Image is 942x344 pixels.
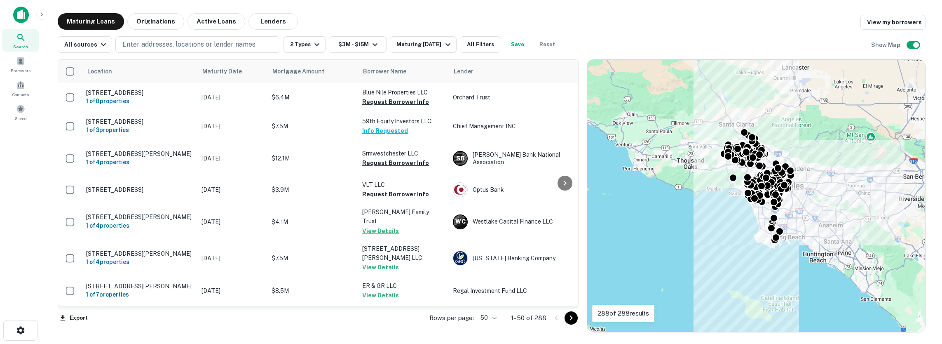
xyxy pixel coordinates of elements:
p: Srmwestchester LLC [362,149,445,158]
p: [STREET_ADDRESS] [86,118,193,125]
p: [STREET_ADDRESS][PERSON_NAME] [86,283,193,290]
h6: 1 of 8 properties [86,97,193,106]
button: Originations [127,13,184,30]
p: [STREET_ADDRESS][PERSON_NAME] LLC [362,244,445,262]
p: [DATE] [202,154,263,163]
h6: Show Map [871,40,902,49]
p: 59th Equity Investors LLC [362,117,445,126]
p: $4.1M [272,217,354,226]
p: 1–50 of 288 [511,313,546,323]
a: View my borrowers [860,15,926,30]
button: Export [58,312,90,324]
p: [DATE] [202,254,263,263]
p: [DATE] [202,286,263,295]
th: Lender [449,60,581,83]
p: [STREET_ADDRESS][PERSON_NAME] [86,250,193,257]
div: 50 [477,312,498,324]
h6: 1 of 4 properties [86,221,193,230]
p: [DATE] [202,185,263,194]
a: Saved [2,101,39,123]
button: Request Borrower Info [362,189,429,199]
button: All Filters [460,36,501,53]
p: [STREET_ADDRESS] [86,89,193,97]
h6: 1 of 4 properties [86,257,193,266]
img: picture [453,183,467,197]
a: Borrowers [2,53,39,75]
p: W C [455,217,465,226]
h6: 1 of 4 properties [86,158,193,167]
p: $6.4M [272,93,354,102]
button: All sources [58,36,112,53]
span: Contacts [12,91,29,98]
span: Borrower Name [363,66,406,76]
span: Lender [454,66,473,76]
p: [DATE] [202,217,263,226]
div: Westlake Capital Finance LLC [453,214,576,229]
p: $7.5M [272,122,354,131]
p: [STREET_ADDRESS] [86,186,193,193]
button: Reset [534,36,560,53]
p: [DATE] [202,122,263,131]
p: Blue Nile Properties LLC [362,88,445,97]
th: Mortgage Amount [267,60,358,83]
p: VLT LLC [362,180,445,189]
span: Location [87,66,112,76]
a: Search [2,29,39,52]
button: Enter addresses, locations or lender names [115,36,280,53]
p: 288 of 288 results [598,309,649,318]
button: Maturing [DATE] [390,36,456,53]
h6: 1 of 7 properties [86,290,193,299]
button: $3M - $15M [329,36,387,53]
a: Contacts [2,77,39,99]
p: Regal Investment Fund LLC [453,286,576,295]
iframe: Chat Widget [901,278,942,318]
p: $12.1M [272,154,354,163]
img: capitalize-icon.png [13,7,29,23]
button: Save your search to get updates of matches that match your search criteria. [504,36,531,53]
span: Mortgage Amount [272,66,335,76]
p: [PERSON_NAME] Family Trust [362,207,445,226]
button: Request Borrower Info [362,158,429,168]
p: [STREET_ADDRESS][PERSON_NAME] [86,213,193,221]
p: ER & GR LLC [362,281,445,290]
button: Lenders [248,13,298,30]
button: View Details [362,262,399,272]
button: Maturing Loans [58,13,124,30]
div: Maturing [DATE] [396,40,452,49]
p: $7.5M [272,254,354,263]
p: Rows per page: [429,313,474,323]
p: Orchard Trust [453,93,576,102]
th: Location [82,60,197,83]
th: Borrower Name [358,60,449,83]
div: 0 0 [587,60,925,332]
button: Active Loans [187,13,245,30]
span: Search [13,43,28,50]
button: Go to next page [565,311,578,325]
button: Info Requested [362,126,408,136]
div: Optus Bank [453,182,576,197]
p: [STREET_ADDRESS][PERSON_NAME] [86,150,193,158]
button: View Details [362,290,399,300]
button: Request Borrower Info [362,97,429,107]
p: $8.5M [272,286,354,295]
p: S B [456,154,464,163]
th: Maturity Date [197,60,267,83]
p: $3.9M [272,185,354,194]
p: [DATE] [202,93,263,102]
p: Enter addresses, locations or lender names [122,40,255,49]
span: Maturity Date [202,66,253,76]
span: Saved [15,115,27,122]
div: [PERSON_NAME] Bank National Association [453,151,576,166]
button: 2 Types [284,36,326,53]
span: Borrowers [11,67,30,74]
img: picture [453,251,467,265]
button: View Details [362,226,399,236]
h6: 1 of 3 properties [86,125,193,134]
div: All sources [64,40,108,49]
p: Chief Management INC [453,122,576,131]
